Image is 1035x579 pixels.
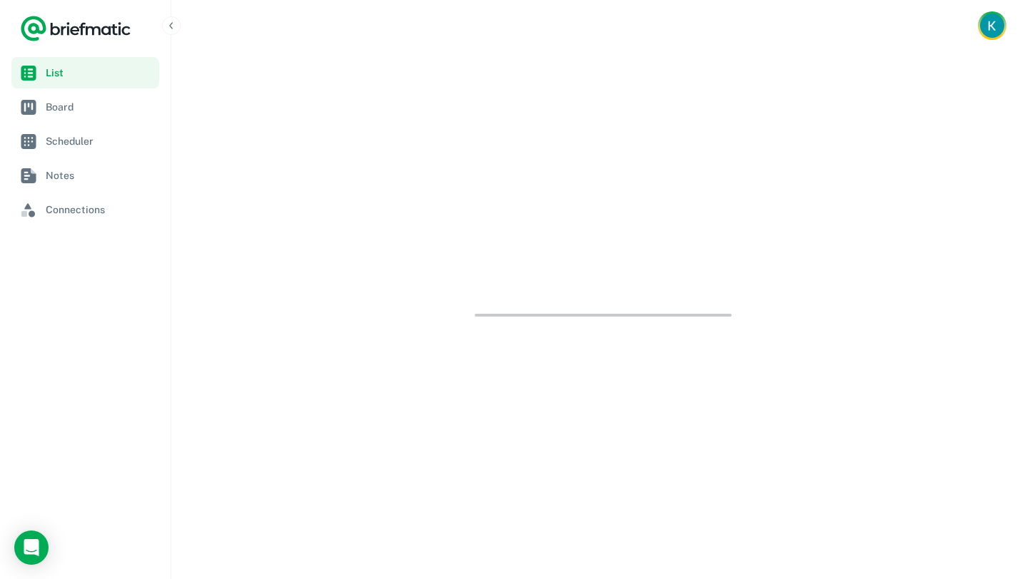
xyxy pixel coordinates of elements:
span: Notes [46,168,153,183]
a: Board [11,91,159,123]
a: Logo [20,14,131,43]
span: Board [46,99,153,115]
span: Connections [46,202,153,217]
button: Account button [978,11,1006,40]
a: Scheduler [11,125,159,157]
span: Scheduler [46,133,153,149]
span: List [46,65,153,81]
a: Connections [11,194,159,225]
a: Notes [11,160,159,191]
img: Kristina Jackson [980,14,1004,38]
a: List [11,57,159,88]
div: Load Chat [14,531,49,565]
